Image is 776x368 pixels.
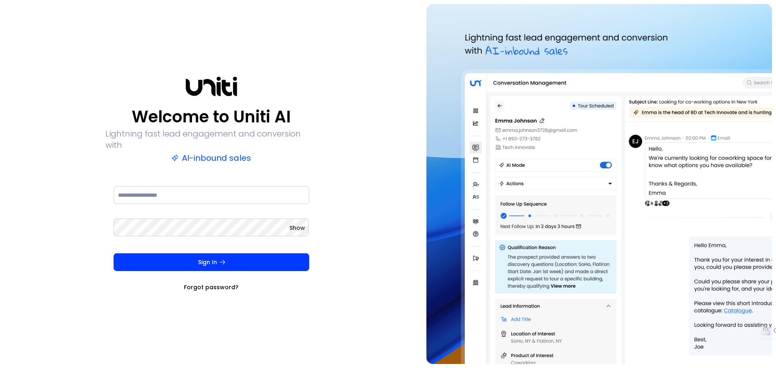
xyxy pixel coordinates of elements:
[184,283,238,291] a: Forgot password?
[171,152,251,164] p: AI-inbound sales
[114,253,309,271] button: Sign In
[426,4,772,364] img: auth-hero.png
[105,128,317,151] p: Lightning fast lead engagement and conversion with
[132,107,291,126] p: Welcome to Uniti AI
[289,224,305,232] button: Show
